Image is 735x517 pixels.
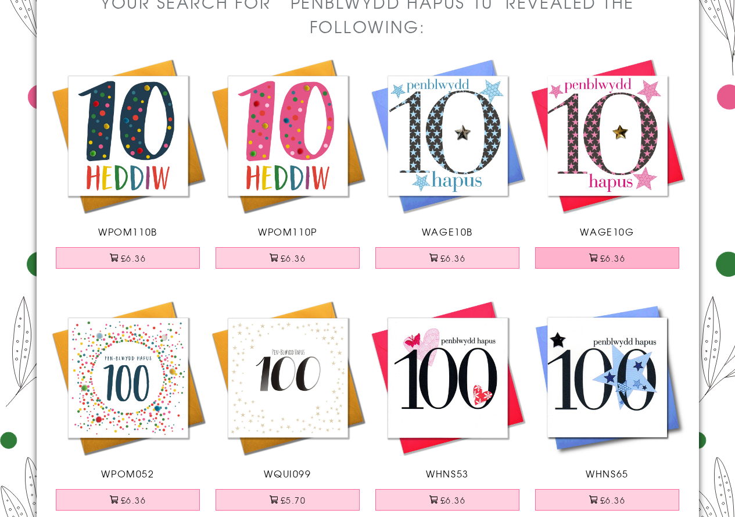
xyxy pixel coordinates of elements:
img: Welsh 100th Birthday Card, Penblwydd Hapus, Hearts, fabric butterfly embellished [368,298,528,458]
a: Welsh 100th Birthday Card, Penblwydd Hapus, Dotty 100, Pompom Embellished WPOM052 [48,298,208,480]
button: £6.36 [56,247,200,269]
img: Welsh Age 10 Pink Birthday Card, Penblwydd Hapus, Embellished with Pompoms [208,56,368,216]
img: Welsh 100th Birthday Card, Penblwydd Hapus, Dotty 100, Pompom Embellished [48,298,208,458]
a: Welsh 100th Birthday Card, Penblwydd Hapus, Hearts, fabric butterfly embellished WHNS53 [368,298,528,480]
a: Welsh Birthday Card, Penblwydd Hapus, Age 10 Girl, padded star embellished WAGE10G [528,56,687,238]
button: £6.36 [535,247,679,269]
span: WAGE10B [422,224,473,238]
img: Welsh 100th Birthday Card, Penblwydd Hapus, Blue Stars, padded star embellished [528,298,687,458]
button: £6.36 [375,489,519,511]
button: £6.36 [535,489,679,511]
img: Welsh Birthday Card, Penblwydd Hapus, Age 10 Girl, padded star embellished [528,56,687,216]
span: WHNS65 [586,466,629,480]
img: Welsh Birthday Card, Penblwydd Hapus, Gold Stars, Happy Birthday 100 [208,298,368,458]
img: Welsh Birthday Card, Penblwydd Hapus, Age 10 Boy, Embellished with a padded star [368,56,528,216]
button: £6.36 [216,247,360,269]
a: Welsh 100th Birthday Card, Penblwydd Hapus, Blue Stars, padded star embellished WHNS65 [528,298,687,480]
a: Welsh Age 10 Pink Birthday Card, Penblwydd Hapus, Embellished with Pompoms WPOM110P [208,56,368,238]
img: Welsh Age 10 Blue Birthday Card, Penblwydd Hapus, Embellished with Pompoms [48,56,208,216]
a: Welsh Birthday Card, Penblwydd Hapus, Age 10 Boy, Embellished with a padded star WAGE10B [368,56,528,238]
a: Welsh Birthday Card, Penblwydd Hapus, Gold Stars, Happy Birthday 100 WQUI099 [208,298,368,480]
button: £6.36 [375,247,519,269]
span: WHNS53 [426,466,469,480]
span: WPOM110P [258,224,317,238]
span: WAGE10G [580,224,634,238]
button: £5.70 [216,489,360,511]
button: £6.36 [56,489,200,511]
span: WQUI099 [264,466,311,480]
a: Welsh Age 10 Blue Birthday Card, Penblwydd Hapus, Embellished with Pompoms WPOM110B [48,56,208,238]
span: WPOM110B [98,224,157,238]
span: WPOM052 [101,466,154,480]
